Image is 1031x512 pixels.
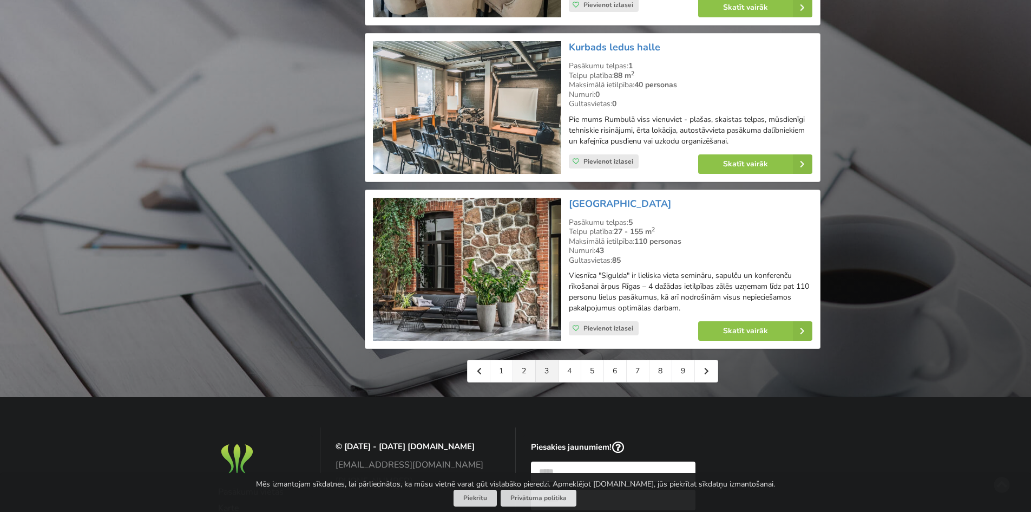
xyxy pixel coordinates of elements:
a: 9 [672,360,695,382]
div: Numuri: [569,246,812,256]
p: Viesnīca "Sigulda" ir lieliska vieta semināru, sapulču un konferenču rīkošanai ārpus Rīgas – 4 da... [569,270,812,314]
div: Telpu platība: [569,227,812,237]
a: Skatīt vairāk [698,321,812,341]
strong: 0 [595,89,600,100]
img: Baltic Meeting Rooms [218,442,256,477]
div: Maksimālā ietilpība: [569,80,812,90]
a: Kurbads ledus halle [569,41,660,54]
img: Viesnīca | Sigulda | Hotel Sigulda [373,198,561,341]
span: Pievienot izlasei [583,1,633,9]
a: 1 [490,360,513,382]
a: 7 [627,360,649,382]
strong: 27 - 155 m [614,226,655,237]
sup: 2 [652,225,655,234]
a: Skatīt vairāk [698,154,812,174]
span: Pievienot izlasei [583,157,633,166]
div: Gultasvietas: [569,99,812,109]
sup: 2 [631,69,634,77]
p: Pie mums Rumbulā viss vienuviet - plašas, skaistas telpas, mūsdienīgi tehniskie risinājumi, ērta ... [569,114,812,147]
strong: 43 [595,245,604,256]
div: Pasākumu telpas: [569,218,812,228]
a: [GEOGRAPHIC_DATA] [569,197,671,210]
div: Pasākumu telpas: [569,61,812,71]
div: Gultasvietas: [569,256,812,265]
a: 2 [513,360,536,382]
strong: 0 [612,99,616,109]
strong: 40 personas [634,80,677,90]
a: 5 [581,360,604,382]
strong: 88 m [614,70,634,81]
div: Telpu platība: [569,71,812,81]
strong: 85 [612,255,621,265]
strong: 1 [628,61,633,71]
strong: 110 personas [634,236,681,247]
p: Piesakies jaunumiem! [531,442,696,454]
a: Privātuma politika [501,490,576,507]
a: [EMAIL_ADDRESS][DOMAIN_NAME] [336,460,501,470]
div: Numuri: [569,90,812,100]
span: Pievienot izlasei [583,324,633,333]
strong: 5 [628,217,633,228]
p: © [DATE] - [DATE] [DOMAIN_NAME] [336,442,501,452]
a: 4 [559,360,581,382]
div: Maksimālā ietilpība: [569,237,812,247]
button: Piekrītu [454,490,497,507]
a: 6 [604,360,627,382]
a: 3 [536,360,559,382]
img: Neierastas vietas | Rumbula | Kurbads ledus halle [373,41,561,174]
a: 8 [649,360,672,382]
